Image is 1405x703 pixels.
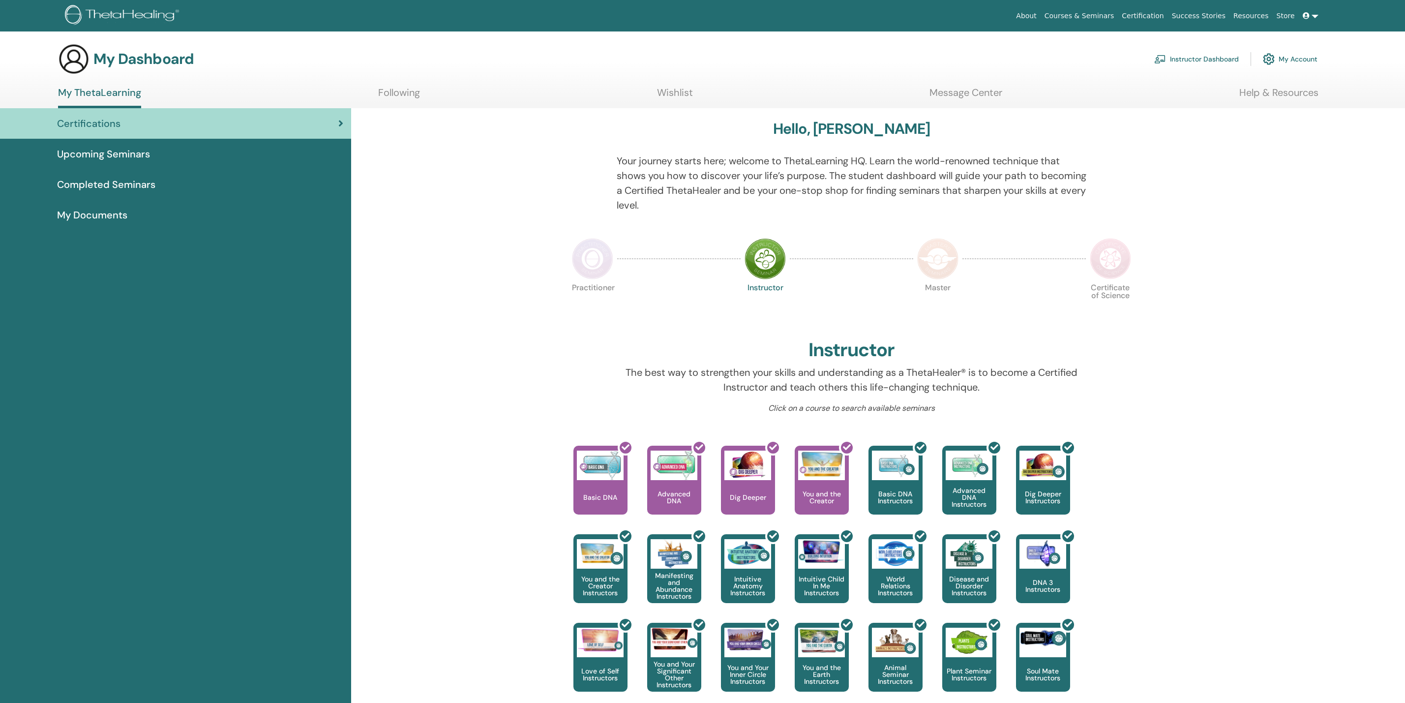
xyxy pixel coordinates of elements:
img: You and Your Inner Circle Instructors [724,628,771,651]
p: Intuitive Anatomy Instructors [721,576,775,596]
img: Animal Seminar Instructors [872,628,919,657]
img: Love of Self Instructors [577,628,624,652]
p: Love of Self Instructors [573,668,628,681]
a: Basic DNA Basic DNA [573,446,628,534]
a: Advanced DNA Advanced DNA [647,446,701,534]
a: My Account [1263,48,1317,70]
p: Intuitive Child In Me Instructors [795,576,849,596]
a: DNA 3 Instructors DNA 3 Instructors [1016,534,1070,623]
a: Success Stories [1168,7,1229,25]
img: generic-user-icon.jpg [58,43,90,75]
p: The best way to strengthen your skills and understanding as a ThetaHealer® is to become a Certifi... [617,365,1086,395]
img: Advanced DNA [651,451,697,480]
p: You and the Earth Instructors [795,664,849,685]
p: Instructor [745,284,786,325]
a: Help & Resources [1239,87,1318,106]
p: You and Your Inner Circle Instructors [721,664,775,685]
a: Intuitive Anatomy Instructors Intuitive Anatomy Instructors [721,534,775,623]
p: Advanced DNA [647,490,701,504]
img: Dig Deeper Instructors [1019,451,1066,480]
p: Soul Mate Instructors [1016,668,1070,681]
p: Disease and Disorder Instructors [942,576,996,596]
img: Soul Mate Instructors [1019,628,1066,648]
img: Master [917,238,958,279]
img: Disease and Disorder Instructors [946,539,992,569]
img: World Relations Instructors [872,539,919,569]
a: Certification [1118,7,1167,25]
span: Certifications [57,116,120,131]
a: Following [378,87,420,106]
a: Courses & Seminars [1041,7,1118,25]
p: DNA 3 Instructors [1016,579,1070,593]
a: Instructor Dashboard [1154,48,1239,70]
h2: Instructor [808,339,895,362]
img: Manifesting and Abundance Instructors [651,539,697,569]
p: Advanced DNA Instructors [942,487,996,508]
a: Manifesting and Abundance Instructors Manifesting and Abundance Instructors [647,534,701,623]
img: Intuitive Anatomy Instructors [724,539,771,569]
a: Dig Deeper Instructors Dig Deeper Instructors [1016,446,1070,534]
a: Store [1273,7,1299,25]
img: cog.svg [1263,51,1275,67]
h3: My Dashboard [93,50,194,68]
p: Plant Seminar Instructors [942,668,996,681]
a: You and the Creator You and the Creator [795,446,849,534]
img: You and Your Significant Other Instructors [651,628,697,650]
p: World Relations Instructors [868,576,923,596]
a: Resources [1229,7,1273,25]
img: chalkboard-teacher.svg [1154,55,1166,63]
img: Basic DNA [577,451,624,480]
p: Animal Seminar Instructors [868,664,923,685]
img: Plant Seminar Instructors [946,628,992,657]
span: Completed Seminars [57,177,155,192]
a: Advanced DNA Instructors Advanced DNA Instructors [942,446,996,534]
p: Your journey starts here; welcome to ThetaLearning HQ. Learn the world-renowned technique that sh... [617,153,1086,213]
span: My Documents [57,208,127,222]
img: Advanced DNA Instructors [946,451,992,480]
img: DNA 3 Instructors [1019,539,1066,569]
p: Dig Deeper Instructors [1016,490,1070,504]
p: Click on a course to search available seminars [617,402,1086,414]
img: You and the Creator Instructors [577,539,624,569]
p: You and the Creator Instructors [573,576,628,596]
img: Intuitive Child In Me Instructors [798,539,845,563]
a: World Relations Instructors World Relations Instructors [868,534,923,623]
p: Certificate of Science [1090,284,1131,325]
a: Wishlist [657,87,693,106]
p: Basic DNA Instructors [868,490,923,504]
img: Dig Deeper [724,451,771,480]
a: Disease and Disorder Instructors Disease and Disorder Instructors [942,534,996,623]
img: Basic DNA Instructors [872,451,919,480]
a: Message Center [929,87,1002,106]
p: You and the Creator [795,490,849,504]
span: Upcoming Seminars [57,147,150,161]
a: Basic DNA Instructors Basic DNA Instructors [868,446,923,534]
img: Practitioner [572,238,613,279]
img: You and the Creator [798,451,845,478]
p: Manifesting and Abundance Instructors [647,572,701,600]
img: Instructor [745,238,786,279]
img: You and the Earth Instructors [798,628,845,653]
p: You and Your Significant Other Instructors [647,661,701,688]
a: You and the Creator Instructors You and the Creator Instructors [573,534,628,623]
p: Master [917,284,958,325]
h3: Hello, [PERSON_NAME] [773,120,930,138]
p: Practitioner [572,284,613,325]
a: About [1012,7,1040,25]
a: Intuitive Child In Me Instructors Intuitive Child In Me Instructors [795,534,849,623]
a: Dig Deeper Dig Deeper [721,446,775,534]
p: Dig Deeper [726,494,770,501]
a: My ThetaLearning [58,87,141,108]
img: logo.png [65,5,182,27]
img: Certificate of Science [1090,238,1131,279]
